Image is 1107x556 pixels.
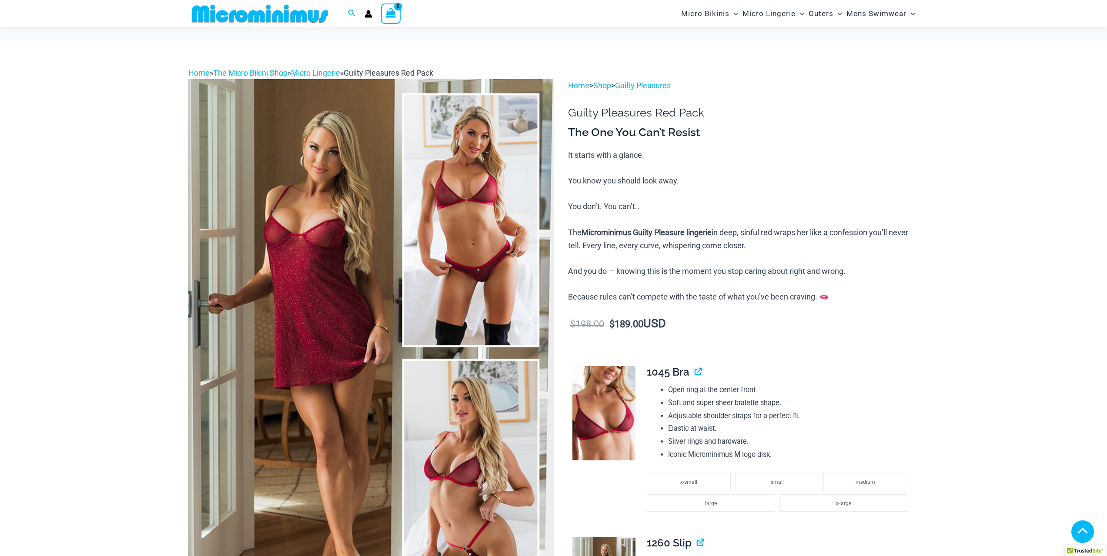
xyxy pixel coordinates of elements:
[806,3,844,25] a: OutersMenu ToggleMenu Toggle
[568,81,589,90] a: Home
[740,3,806,25] a: Micro LingerieMenu ToggleMenu Toggle
[679,3,740,25] a: Micro BikinisMenu ToggleMenu Toggle
[742,3,796,25] span: Micro Lingerie
[836,500,851,506] span: x-large
[572,366,635,461] img: Guilty Pleasures Red 1045 Bra
[213,68,288,77] a: The Micro Bikini Shop
[647,473,731,490] li: x-small
[678,1,919,26] nav: Site Navigation
[809,3,833,25] span: Outers
[668,435,912,448] li: Silver rings and hardware.
[615,81,671,90] a: Guilty Pleasures
[680,479,697,485] span: x-small
[647,366,689,378] span: 1045 Bra
[796,3,804,25] span: Menu Toggle
[668,448,912,461] li: Iconic Microminimus M logo disk.
[846,3,906,25] span: Mens Swimwear
[779,494,907,512] li: x-large
[291,68,340,77] a: Micro Lingerie
[668,410,912,423] li: Adjustable shoulder straps for a perfect fit.
[647,536,692,549] span: 1260 Slip
[348,8,356,19] a: Search icon link
[647,494,775,512] li: large
[582,228,712,237] b: Microminimus Guilty Pleasure lingerie
[188,68,433,77] span: » » »
[844,3,917,25] a: Mens SwimwearMenu ToggleMenu Toggle
[568,79,919,92] p: > >
[823,473,907,490] li: medium
[593,81,611,90] a: Shop
[188,4,331,23] img: MM SHOP LOGO FLAT
[906,3,915,25] span: Menu Toggle
[833,3,842,25] span: Menu Toggle
[568,149,919,303] p: It starts with a glance. You know you should look away. You don’t. You can’t.. The in deep, sinfu...
[668,422,912,435] li: Elastic at waist.
[381,3,401,23] a: View Shopping Cart, empty
[568,125,919,140] h3: The One You Can’t Resist
[365,10,372,18] a: Account icon link
[188,68,210,77] a: Home
[609,319,615,330] span: $
[771,479,784,485] span: small
[668,383,912,396] li: Open ring at the center front
[568,106,919,120] h1: Guilty Pleasures Red Pack
[609,319,643,330] bdi: 189.00
[570,319,604,330] bdi: 198.00
[729,3,738,25] span: Menu Toggle
[735,473,819,490] li: small
[856,479,875,485] span: medium
[705,500,717,506] span: large
[570,319,575,330] span: $
[668,396,912,410] li: Soft and super sheer bralette shape.
[344,68,433,77] span: Guilty Pleasures Red Pack
[568,317,919,331] p: USD
[681,3,729,25] span: Micro Bikinis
